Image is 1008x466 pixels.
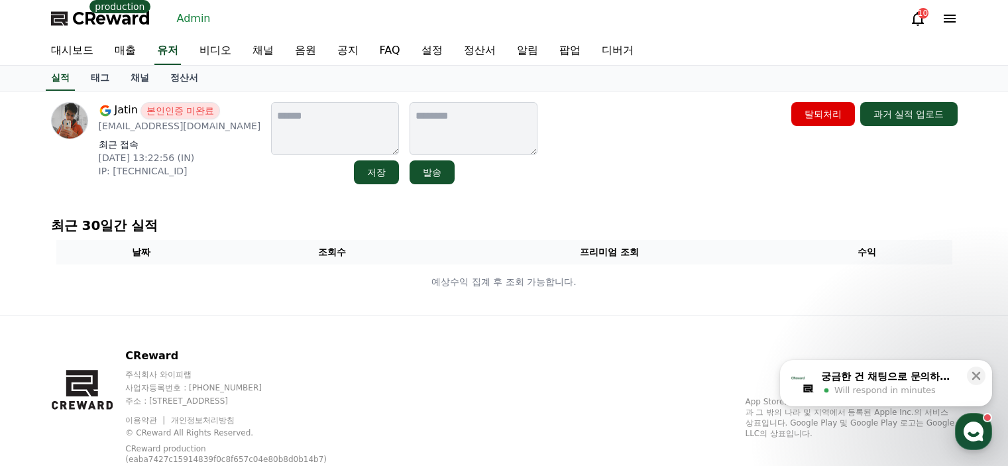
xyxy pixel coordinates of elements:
[918,8,928,19] div: 10
[104,37,146,65] a: 매출
[51,216,958,235] p: 최근 30일간 실적
[125,428,358,438] p: © CReward All Rights Reserved.
[284,37,327,65] a: 음원
[140,102,220,119] span: 본인인증 미완료
[99,164,261,178] p: IP: [TECHNICAL_ID]
[120,66,160,91] a: 채널
[411,37,453,65] a: 설정
[125,369,358,380] p: 주식회사 와이피랩
[57,275,952,289] p: 예상수익 집계 후 조회 가능합니다.
[172,8,216,29] a: Admin
[369,37,411,65] a: FAQ
[115,102,138,119] span: Jatin
[56,240,227,264] th: 날짜
[125,348,358,364] p: CReward
[327,37,369,65] a: 공지
[99,119,261,133] p: [EMAIL_ADDRESS][DOMAIN_NAME]
[453,37,506,65] a: 정산서
[781,240,952,264] th: 수익
[746,396,958,439] p: App Store, iCloud, iCloud Drive 및 iTunes Store는 미국과 그 밖의 나라 및 지역에서 등록된 Apple Inc.의 서비스 상표입니다. Goo...
[80,66,120,91] a: 태그
[51,8,150,29] a: CReward
[506,37,549,65] a: 알림
[125,382,358,393] p: 사업자등록번호 : [PHONE_NUMBER]
[125,396,358,406] p: 주소 : [STREET_ADDRESS]
[51,102,88,139] img: profile image
[549,37,591,65] a: 팝업
[125,416,167,425] a: 이용약관
[189,37,242,65] a: 비디오
[591,37,644,65] a: 디버거
[125,443,337,465] p: CReward production (eaba7427c15914839f0c8f657c04e80b8d0b14b7)
[154,37,181,65] a: 유저
[437,240,781,264] th: 프리미엄 조회
[72,8,150,29] span: CReward
[910,11,926,27] a: 10
[227,240,437,264] th: 조회수
[354,160,399,184] button: 저장
[40,37,104,65] a: 대시보드
[99,151,261,164] p: [DATE] 13:22:56 (IN)
[160,66,209,91] a: 정산서
[99,138,261,151] p: 최근 접속
[242,37,284,65] a: 채널
[791,102,855,126] button: 탈퇴처리
[46,66,75,91] a: 실적
[410,160,455,184] button: 발송
[171,416,235,425] a: 개인정보처리방침
[860,102,958,126] button: 과거 실적 업로드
